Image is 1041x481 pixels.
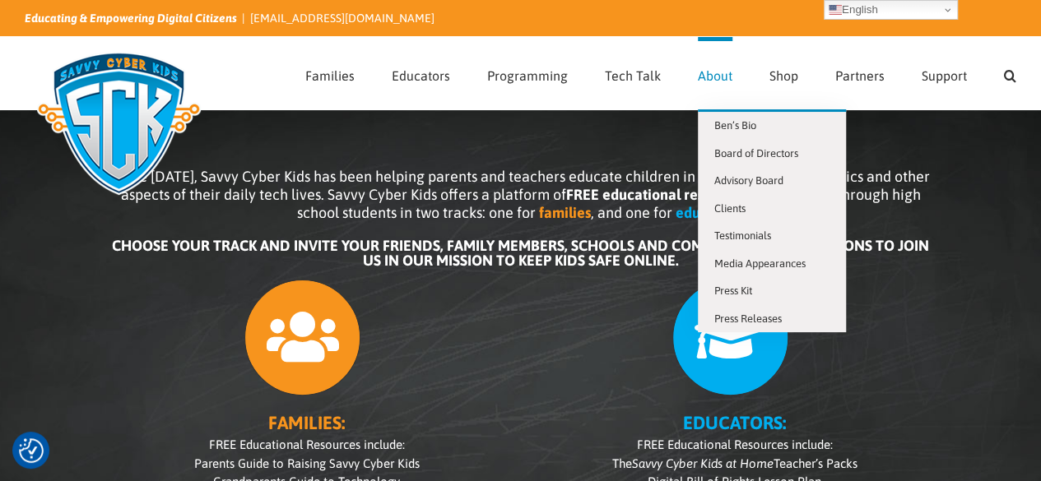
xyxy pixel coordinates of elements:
[835,37,885,109] a: Partners
[305,37,1016,109] nav: Main Menu
[566,186,747,203] b: FREE educational resources
[698,277,846,305] a: Press Kit
[698,69,732,82] span: About
[632,456,774,470] i: Savvy Cyber Kids at Home
[714,257,806,270] span: Media Appearances
[769,37,798,109] a: Shop
[714,284,752,297] span: Press Kit
[714,147,798,160] span: Board of Directors
[19,438,44,463] img: Revisit consent button
[714,174,783,187] span: Advisory Board
[539,204,591,221] b: families
[637,437,833,451] span: FREE Educational Resources include:
[698,250,846,278] a: Media Appearances
[698,222,846,250] a: Testimonials
[829,3,842,16] img: en
[698,305,846,333] a: Press Releases
[605,37,661,109] a: Tech Talk
[112,237,929,269] b: CHOOSE YOUR TRACK AND INVITE YOUR FRIENDS, FAMILY MEMBERS, SCHOOLS AND COMMUNITY ORGANIZATIONS TO...
[392,69,450,82] span: Educators
[209,437,405,451] span: FREE Educational Resources include:
[112,168,930,221] span: Since [DATE], Savvy Cyber Kids has been helping parents and teachers educate children in cyber sa...
[1004,37,1016,109] a: Search
[835,69,885,82] span: Partners
[194,456,420,470] span: Parents Guide to Raising Savvy Cyber Kids
[19,438,44,463] button: Consent Preferences
[698,112,846,140] a: Ben’s Bio
[250,12,435,25] a: [EMAIL_ADDRESS][DOMAIN_NAME]
[698,37,732,109] a: About
[25,41,213,206] img: Savvy Cyber Kids Logo
[268,412,345,433] b: FAMILIES:
[714,312,782,325] span: Press Releases
[922,37,967,109] a: Support
[591,204,672,221] span: , and one for
[487,69,568,82] span: Programming
[305,69,355,82] span: Families
[676,204,741,221] b: educators
[698,167,846,195] a: Advisory Board
[922,69,967,82] span: Support
[714,119,756,132] span: Ben’s Bio
[392,37,450,109] a: Educators
[714,202,746,215] span: Clients
[605,69,661,82] span: Tech Talk
[487,37,568,109] a: Programming
[305,37,355,109] a: Families
[698,195,846,223] a: Clients
[25,12,237,25] i: Educating & Empowering Digital Citizens
[714,229,771,242] span: Testimonials
[769,69,798,82] span: Shop
[698,140,846,168] a: Board of Directors
[612,456,857,470] span: The Teacher’s Packs
[683,412,786,433] b: EDUCATORS:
